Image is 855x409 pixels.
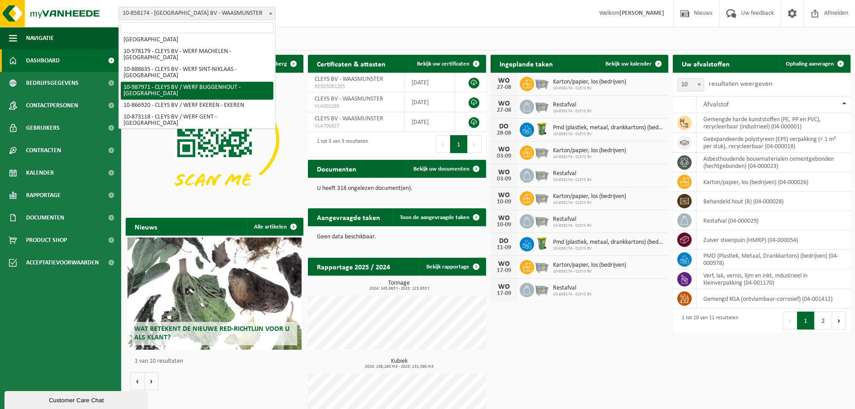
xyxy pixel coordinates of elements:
div: 17-09 [495,290,513,297]
span: RED25001205 [315,83,398,90]
button: 1 [797,312,815,330]
span: Bekijk uw documenten [413,166,469,172]
span: Contactpersonen [26,94,78,117]
span: 10-858174 - CLEYS BV [553,86,626,91]
span: Wat betekent de nieuwe RED-richtlijn voor u als klant? [134,325,289,341]
span: Ophaling aanvragen [786,61,834,67]
span: Navigatie [26,27,54,49]
span: Restafval [553,101,592,109]
div: WO [495,260,513,268]
span: Pmd (plastiek, metaal, drankkartons) (bedrijven) [553,239,664,246]
span: Afvalstof [703,101,729,108]
span: 10-858174 - CLEYS BV [553,177,592,183]
li: 10-866920 - CLEYS BV / WERF EKEREN - EKEREN [121,100,273,111]
span: Karton/papier, los (bedrijven) [553,147,626,154]
span: 10-858174 - CLEYS BV [553,292,592,297]
span: Restafval [553,216,592,223]
span: 10-858174 - CLEYS BV - WAASMUNSTER [118,7,276,20]
h3: Tonnage [312,280,486,291]
div: WO [495,100,513,107]
div: 10-09 [495,222,513,228]
span: 2024: 145,983 t - 2025: 123,933 t [312,286,486,291]
img: WB-2500-GAL-GY-01 [534,190,549,205]
img: WB-0240-HPE-GN-50 [534,121,549,136]
li: 10-873118 - CLEYS BV / WERF GENT - [GEOGRAPHIC_DATA] [121,111,273,129]
div: 1 tot 10 van 11 resultaten [677,311,738,330]
td: asbesthoudende bouwmaterialen cementgebonden (hechtgebonden) (04-000023) [697,153,851,172]
iframe: chat widget [4,389,150,409]
strong: [PERSON_NAME] [619,10,664,17]
td: PMD (Plastiek, Metaal, Drankkartons) (bedrijven) (04-000978) [697,250,851,269]
span: 10 [678,79,704,91]
button: 2 [815,312,832,330]
button: Next [832,312,846,330]
button: Next [468,135,482,153]
img: WB-2500-GAL-GY-01 [534,259,549,274]
span: Rapportage [26,184,61,207]
div: WO [495,169,513,176]
div: 10-09 [495,199,513,205]
li: 10-947850 - CLEYS BV - [GEOGRAPHIC_DATA] - [GEOGRAPHIC_DATA] [121,28,273,46]
span: VLA001289 [315,103,398,110]
a: Bekijk rapportage [419,258,485,276]
span: Pmd (plastiek, metaal, drankkartons) (bedrijven) [553,124,664,132]
li: 10-978179 - CLEYS BV - WERF MACHELEN - [GEOGRAPHIC_DATA] [121,46,273,64]
h2: Certificaten & attesten [308,55,395,72]
div: 27-08 [495,84,513,91]
div: 17-09 [495,268,513,274]
td: karton/papier, los (bedrijven) (04-000026) [697,172,851,192]
span: Product Shop [26,229,67,251]
span: Kalender [26,162,54,184]
img: WB-2500-GAL-GY-01 [534,213,549,228]
div: WO [495,146,513,153]
button: Previous [783,312,797,330]
img: Download de VHEPlus App [126,73,303,206]
a: Toon de aangevraagde taken [393,208,485,226]
img: WB-2500-GAL-GY-01 [534,167,549,182]
span: Documenten [26,207,64,229]
span: VLA706827 [315,123,398,130]
span: 10-858174 - CLEYS BV [553,246,664,251]
span: 10-858174 - CLEYS BV [553,223,592,229]
div: WO [495,192,513,199]
span: CLEYS BV - WAASMUNSTER [315,96,383,102]
span: Verberg [267,61,287,67]
td: geëxpandeerde polystyreen (EPS) verpakking (< 1 m² per stuk), recycleerbaar (04-000018) [697,133,851,153]
div: DO [495,123,513,130]
td: gemengd KGA (ontvlambaar-corrosief) (04-001412) [697,289,851,308]
span: 10-858174 - CLEYS BV [553,132,664,137]
div: WO [495,283,513,290]
td: restafval (04-000029) [697,211,851,230]
h3: Kubiek [312,358,486,369]
a: Bekijk uw kalender [598,55,667,73]
span: 2024: 158,260 m3 - 2025: 131,580 m3 [312,365,486,369]
span: CLEYS BV - WAASMUNSTER [315,76,383,83]
img: WB-2500-GAL-GY-01 [534,98,549,114]
button: Volgende [145,372,158,390]
td: [DATE] [405,73,455,92]
a: Wat betekent de nieuwe RED-richtlijn voor u als klant? [127,237,302,350]
span: Acceptatievoorwaarden [26,251,99,274]
a: Ophaling aanvragen [779,55,850,73]
div: 03-09 [495,153,513,159]
li: 10-888635 - CLEYS BV - WERF SINT-NIKLAAS - [GEOGRAPHIC_DATA] [121,64,273,82]
img: WB-2500-GAL-GY-01 [534,144,549,159]
span: 10 [677,78,704,92]
h2: Uw afvalstoffen [673,55,739,72]
div: 03-09 [495,176,513,182]
h2: Documenten [308,160,365,177]
span: 10-858174 - CLEYS BV - WAASMUNSTER [119,7,275,20]
span: Karton/papier, los (bedrijven) [553,79,626,86]
button: Vorige [130,372,145,390]
label: resultaten weergeven [709,80,772,88]
button: 1 [450,135,468,153]
p: 1 van 10 resultaten [135,358,299,365]
td: [DATE] [405,112,455,132]
span: Bedrijfsgegevens [26,72,79,94]
span: 10-858174 - CLEYS BV [553,269,626,274]
a: Bekijk uw documenten [406,160,485,178]
span: Restafval [553,285,592,292]
div: WO [495,215,513,222]
p: Geen data beschikbaar. [317,234,477,240]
